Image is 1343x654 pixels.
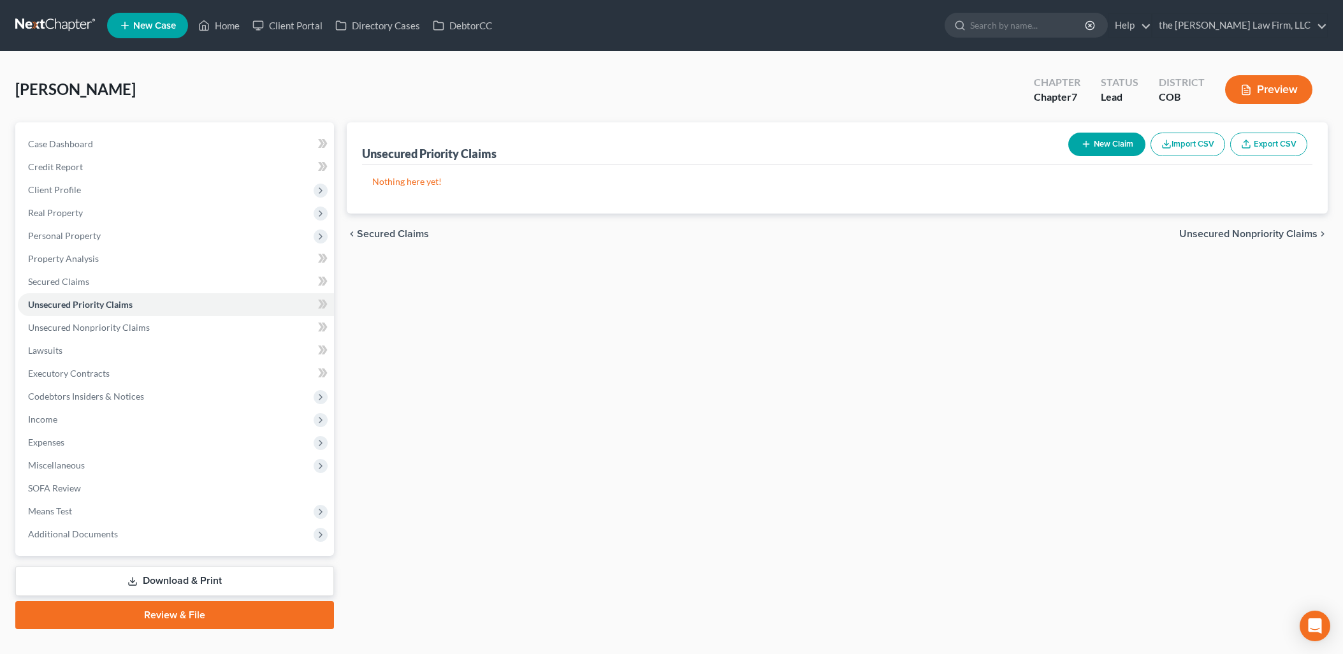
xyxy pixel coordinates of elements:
[1068,133,1145,156] button: New Claim
[15,601,334,629] a: Review & File
[28,368,110,379] span: Executory Contracts
[28,391,144,402] span: Codebtors Insiders & Notices
[28,528,118,539] span: Additional Documents
[1071,91,1077,103] span: 7
[18,362,334,385] a: Executory Contracts
[1151,133,1225,156] button: Import CSV
[28,505,72,516] span: Means Test
[1159,90,1205,105] div: COB
[1179,229,1328,239] button: Unsecured Nonpriority Claims chevron_right
[28,138,93,149] span: Case Dashboard
[1101,90,1138,105] div: Lead
[28,184,81,195] span: Client Profile
[18,133,334,156] a: Case Dashboard
[15,80,136,98] span: [PERSON_NAME]
[192,14,246,37] a: Home
[426,14,498,37] a: DebtorCC
[18,316,334,339] a: Unsecured Nonpriority Claims
[1152,14,1327,37] a: the [PERSON_NAME] Law Firm, LLC
[1318,229,1328,239] i: chevron_right
[28,161,83,172] span: Credit Report
[18,247,334,270] a: Property Analysis
[1034,75,1080,90] div: Chapter
[18,477,334,500] a: SOFA Review
[28,276,89,287] span: Secured Claims
[28,345,62,356] span: Lawsuits
[28,299,133,310] span: Unsecured Priority Claims
[18,339,334,362] a: Lawsuits
[1159,75,1205,90] div: District
[1108,14,1151,37] a: Help
[28,414,57,425] span: Income
[246,14,329,37] a: Client Portal
[1101,75,1138,90] div: Status
[28,207,83,218] span: Real Property
[1225,75,1312,104] button: Preview
[18,293,334,316] a: Unsecured Priority Claims
[329,14,426,37] a: Directory Cases
[133,21,176,31] span: New Case
[1034,90,1080,105] div: Chapter
[18,270,334,293] a: Secured Claims
[28,460,85,470] span: Miscellaneous
[28,322,150,333] span: Unsecured Nonpriority Claims
[357,229,429,239] span: Secured Claims
[1179,229,1318,239] span: Unsecured Nonpriority Claims
[1300,611,1330,641] div: Open Intercom Messenger
[1230,133,1307,156] a: Export CSV
[28,253,99,264] span: Property Analysis
[28,437,64,447] span: Expenses
[347,229,357,239] i: chevron_left
[18,156,334,178] a: Credit Report
[970,13,1087,37] input: Search by name...
[28,230,101,241] span: Personal Property
[15,566,334,596] a: Download & Print
[347,229,429,239] button: chevron_left Secured Claims
[28,483,81,493] span: SOFA Review
[362,146,497,161] div: Unsecured Priority Claims
[372,175,1302,188] p: Nothing here yet!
